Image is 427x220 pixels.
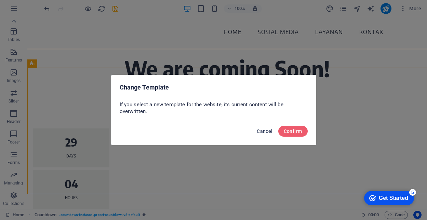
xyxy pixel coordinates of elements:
[20,8,50,14] div: Get Started
[5,3,55,18] div: Get Started 5 items remaining, 0% complete
[257,128,272,134] span: Cancel
[284,128,302,134] span: Confirm
[120,101,308,115] p: If you select a new template for the website, its current content will be overwritten.
[51,1,57,8] div: 5
[254,126,275,137] button: Cancel
[278,126,308,137] button: Confirm
[120,83,308,92] h2: Change Template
